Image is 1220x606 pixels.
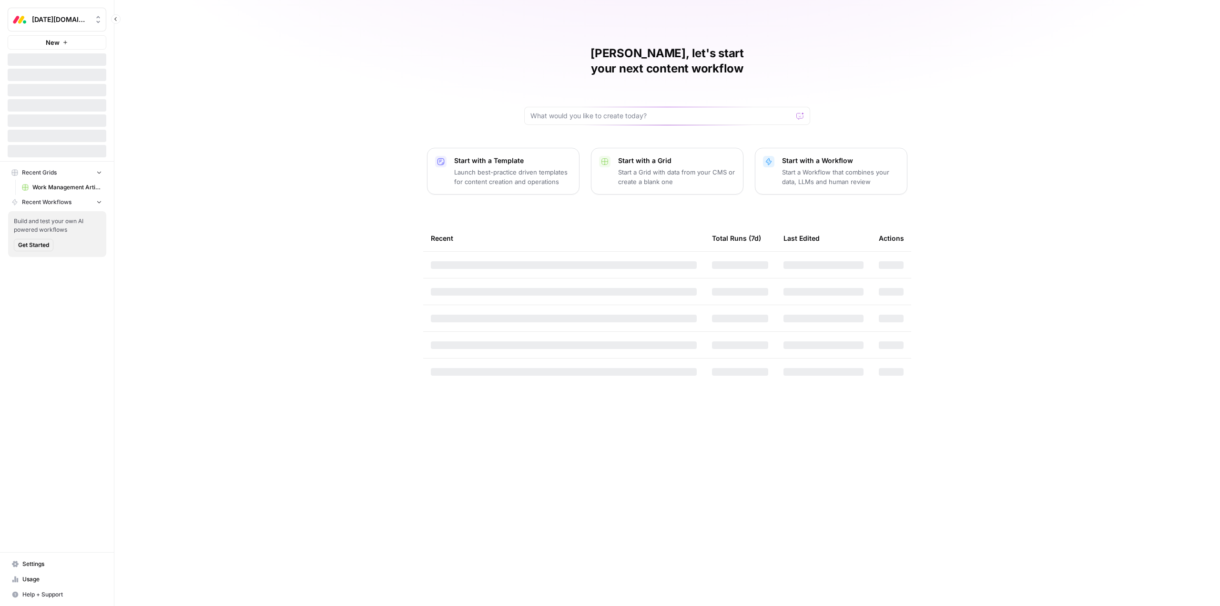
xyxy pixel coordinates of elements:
input: What would you like to create today? [530,111,793,121]
a: Settings [8,556,106,572]
button: Start with a GridStart a Grid with data from your CMS or create a blank one [591,148,743,195]
button: New [8,35,106,50]
a: Work Management Article Grid [18,180,106,195]
p: Start with a Template [454,156,571,165]
div: Recent [431,225,697,251]
p: Start a Grid with data from your CMS or create a blank one [618,167,735,186]
button: Help + Support [8,587,106,602]
span: Usage [22,575,102,584]
button: Start with a WorkflowStart a Workflow that combines your data, LLMs and human review [755,148,907,195]
a: Usage [8,572,106,587]
div: Actions [879,225,904,251]
span: [DATE][DOMAIN_NAME] [32,15,90,24]
span: Recent Workflows [22,198,71,206]
span: Get Started [18,241,49,249]
p: Start a Workflow that combines your data, LLMs and human review [782,167,899,186]
p: Launch best-practice driven templates for content creation and operations [454,167,571,186]
h1: [PERSON_NAME], let's start your next content workflow [524,46,810,76]
img: Monday.com Logo [11,11,28,28]
button: Recent Workflows [8,195,106,209]
p: Start with a Grid [618,156,735,165]
p: Start with a Workflow [782,156,899,165]
button: Start with a TemplateLaunch best-practice driven templates for content creation and operations [427,148,579,195]
span: Build and test your own AI powered workflows [14,217,101,234]
button: Recent Grids [8,165,106,180]
span: New [46,38,60,47]
span: Help + Support [22,590,102,599]
span: Recent Grids [22,168,57,177]
span: Work Management Article Grid [32,183,102,192]
span: Settings [22,560,102,568]
div: Total Runs (7d) [712,225,761,251]
div: Last Edited [783,225,820,251]
button: Get Started [14,239,53,251]
button: Workspace: Monday.com [8,8,106,31]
